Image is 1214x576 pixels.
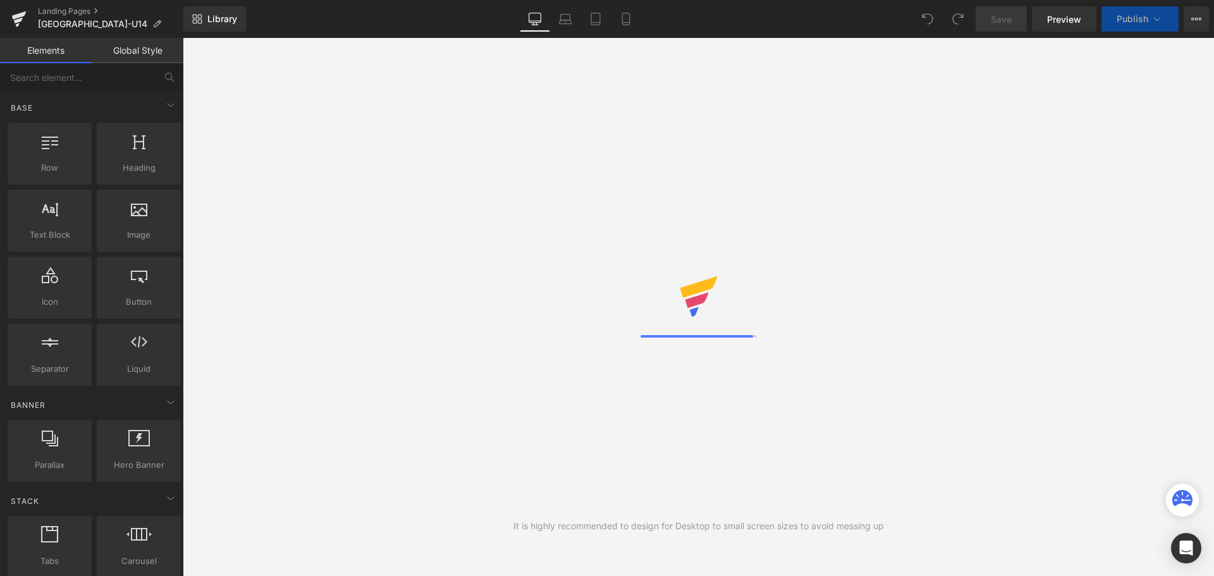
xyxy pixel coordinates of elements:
a: Landing Pages [38,6,183,16]
span: Icon [11,295,88,309]
span: Carousel [101,555,177,568]
a: Mobile [611,6,641,32]
span: Hero Banner [101,458,177,472]
div: Open Intercom Messenger [1171,533,1201,563]
span: Library [207,13,237,25]
span: Heading [101,161,177,175]
span: Separator [11,362,88,376]
span: Stack [9,495,40,507]
span: Image [101,228,177,242]
span: Button [101,295,177,309]
span: Publish [1117,14,1148,24]
span: Preview [1047,13,1081,26]
span: Save [991,13,1012,26]
a: Global Style [92,38,183,63]
a: Laptop [550,6,580,32]
a: New Library [183,6,246,32]
span: Tabs [11,555,88,568]
button: More [1184,6,1209,32]
span: Parallax [11,458,88,472]
div: It is highly recommended to design for Desktop to small screen sizes to avoid messing up [513,519,884,533]
a: Desktop [520,6,550,32]
a: Tablet [580,6,611,32]
span: Text Block [11,228,88,242]
span: Banner [9,399,47,411]
span: Base [9,102,34,114]
span: [GEOGRAPHIC_DATA]-U14 [38,19,147,29]
span: Row [11,161,88,175]
button: Undo [915,6,940,32]
span: Liquid [101,362,177,376]
button: Publish [1101,6,1179,32]
button: Redo [945,6,971,32]
a: Preview [1032,6,1096,32]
